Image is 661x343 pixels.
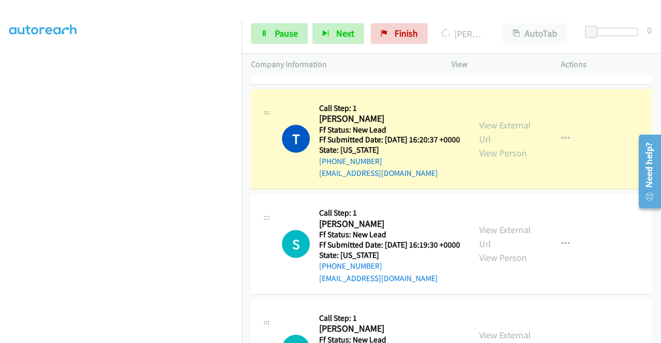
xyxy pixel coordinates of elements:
[319,208,460,218] h5: Call Step: 1
[319,113,457,125] h2: [PERSON_NAME]
[561,58,652,71] p: Actions
[371,23,428,44] a: Finish
[319,103,460,113] h5: Call Step: 1
[282,230,310,258] div: The call is yet to be attempted
[590,28,638,36] div: Delay between calls (in seconds)
[319,261,382,271] a: [PHONE_NUMBER]
[319,313,460,323] h5: Call Step: 1
[442,27,484,41] p: [PERSON_NAME] [PERSON_NAME]
[395,27,418,39] span: Finish
[319,323,460,335] h2: [PERSON_NAME]
[282,125,310,153] h1: T
[312,23,364,44] button: Next
[479,252,527,264] a: View Person
[479,147,527,159] a: View Person
[319,240,460,250] h5: Ff Submitted Date: [DATE] 16:19:30 +0000
[282,230,310,258] h1: S
[251,58,433,71] p: Company Information
[319,230,460,240] h5: Ff Status: New Lead
[319,250,460,260] h5: State: [US_STATE]
[319,145,460,155] h5: State: [US_STATE]
[503,23,567,44] button: AutoTab
[647,23,652,37] div: 0
[479,224,531,250] a: View External Url
[319,273,438,283] a: [EMAIL_ADDRESS][DOMAIN_NAME]
[319,125,460,135] h5: Ff Status: New Lead
[336,27,354,39] span: Next
[251,23,308,44] a: Pause
[479,119,531,145] a: View External Url
[319,168,438,178] a: [EMAIL_ADDRESS][DOMAIN_NAME]
[319,156,382,166] a: [PHONE_NUMBER]
[319,218,457,230] h2: [PERSON_NAME]
[275,27,298,39] span: Pause
[632,130,661,213] iframe: Resource Center
[319,135,460,145] h5: Ff Submitted Date: [DATE] 16:20:37 +0000
[451,58,542,71] p: View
